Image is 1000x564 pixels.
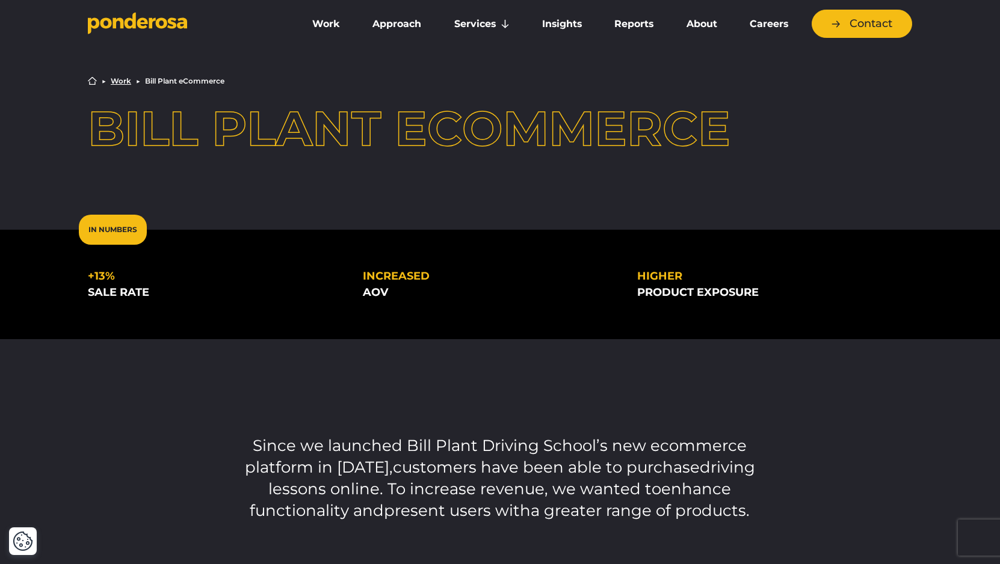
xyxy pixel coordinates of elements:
[363,284,619,301] div: AOV
[600,11,667,37] a: Reports
[637,284,893,301] div: product exposure
[102,78,106,85] li: ▶︎
[79,215,147,245] div: In Numbers
[111,78,131,85] a: Work
[672,11,730,37] a: About
[245,436,747,477] span: Since we launched Bill Plant Driving School’s new ecommerce platform in [DATE],
[88,105,912,153] h1: Bill Plant eCommerce
[393,458,700,477] span: customers have been able to purchase
[13,531,33,551] img: Revisit consent button
[298,11,354,37] a: Work
[528,11,596,37] a: Insights
[88,76,97,85] a: Home
[359,11,435,37] a: Approach
[736,11,802,37] a: Careers
[531,501,750,520] span: a greater range of products.
[637,268,893,284] div: HIGHER
[88,12,280,36] a: Go to homepage
[88,268,344,284] div: +13%
[812,10,912,38] a: Contact
[440,11,523,37] a: Services
[384,501,531,520] span: present users with
[88,284,344,301] div: sale rate
[13,531,33,551] button: Cookie Settings
[363,268,619,284] div: INCREASED
[136,78,140,85] li: ▶︎
[145,78,224,85] li: Bill Plant eCommerce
